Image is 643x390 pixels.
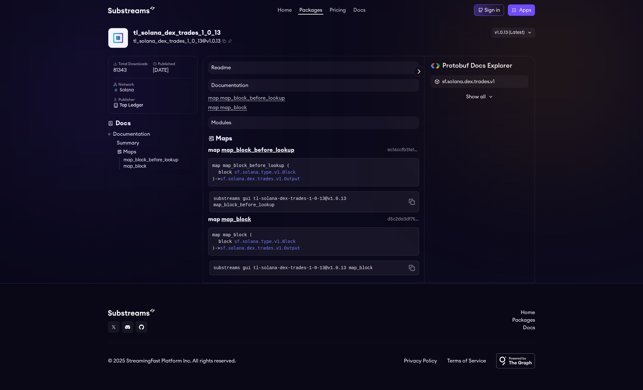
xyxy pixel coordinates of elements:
code: substreams gui tl-solana-dex-trades-1-0-13@v1.0.13 map_block_before_lookup [213,195,409,208]
div: v1.0.13 (Latest) [492,28,535,37]
div: d5c2da3df75affd153d111cedacdaeb93d8f2735 [388,216,419,222]
a: Terms of Service [447,357,486,365]
a: sf.solana.dex.trades.v1.Output [220,176,300,181]
a: solana [113,87,192,93]
img: Maps icon [208,134,214,143]
div: map_block_before_lookup [221,145,294,154]
a: map_block [123,163,198,170]
h2: Protobuf Docs Explorer [442,61,512,70]
span: sf.solana.dex.trades.v1 [442,78,495,85]
img: Protobuf [431,63,440,68]
button: Show all [431,90,528,103]
div: block [219,169,415,176]
span: Top Ledger [120,102,143,108]
button: Copy package name and version [222,39,226,43]
h4: Documentation [208,79,419,92]
h6: Total Downloads [113,61,153,66]
a: Home [512,309,535,316]
a: sf.solana.dex.trades.v1.Output [220,245,300,251]
a: Docs [512,324,535,331]
a: Sign in [474,4,504,16]
span: -> [215,176,300,181]
span: 81343 [113,66,153,74]
a: Top Ledger [113,102,192,108]
div: map_block [221,215,251,224]
span: -> [215,245,300,251]
img: Substream's logo [108,309,155,316]
a: Packages [298,8,323,15]
div: map [208,145,220,154]
img: solana [113,88,118,93]
a: map map_block [208,105,247,111]
div: map map_block ( ) [212,232,415,251]
a: map_block_before_lookup [123,157,198,163]
a: sf.solana.type.v1.Block [234,169,296,176]
img: Package Logo [108,28,128,48]
a: Home [276,8,293,14]
div: map map_block_before_lookup ( ) [212,162,415,182]
h4: Modules [208,116,419,129]
h4: Readme [208,61,419,74]
a: map map_block_before_lookup [208,96,285,101]
div: tl_solana_dex_trades_1_0_13 [133,28,232,37]
div: ec16ccfb31e15db4f5ada823c9d3dfb54f1c001f [388,147,419,153]
div: map [208,215,220,224]
img: Powered by The Graph [496,353,535,368]
img: Substream's logo [108,6,155,14]
button: Copy .spkg link to clipboard [228,39,232,43]
button: Copy command to clipboard [409,199,415,205]
a: Packages [512,316,535,324]
div: Docs [108,119,198,128]
h6: Network [113,82,192,87]
a: Maps [117,148,198,156]
div: Sign in [484,6,500,14]
a: Docs [352,8,367,14]
a: Privacy Policy [404,357,437,365]
span: solana [120,87,134,93]
span: [DATE] [153,66,192,74]
span: tl_solana_dex_trades_1_0_13@v1.0.13 [133,37,220,45]
img: Map icon [117,149,122,154]
span: Show all [466,93,486,101]
div: © 2025 StreamingFast Platform Inc. All rights reserved. [108,357,236,365]
span: Apps [519,6,531,14]
button: Copy command to clipboard [409,265,415,271]
a: Summary [117,139,198,147]
code: substreams gui tl-solana-dex-trades-1-0-13@v1.0.13 map_block [213,265,373,271]
a: Pricing [328,8,347,14]
h6: Publisher [113,97,192,102]
h6: Published [153,61,192,66]
div: block [219,238,415,245]
a: sf.solana.type.v1.Block [234,238,296,245]
div: Maps [216,134,232,143]
a: Documentation [113,130,150,138]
